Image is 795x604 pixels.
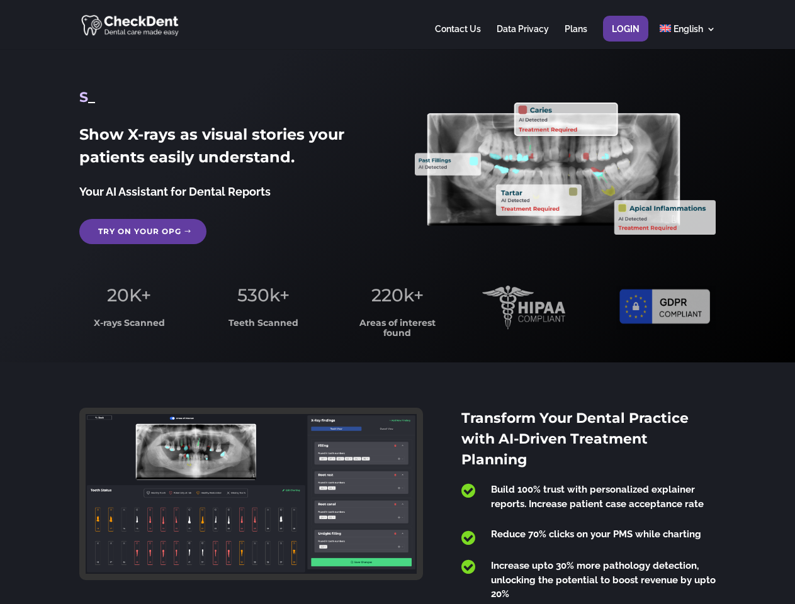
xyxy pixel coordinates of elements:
[348,318,448,344] h3: Areas of interest found
[371,284,424,306] span: 220k+
[79,89,88,106] span: S
[461,530,475,546] span: 
[491,528,701,540] span: Reduce 70% clicks on your PMS while charting
[497,25,549,49] a: Data Privacy
[237,284,290,306] span: 530k+
[491,560,716,600] span: Increase upto 30% more pathology detection, unlocking the potential to boost revenue by upto 20%
[79,219,206,244] a: Try on your OPG
[491,484,704,510] span: Build 100% trust with personalized explainer reports. Increase patient case acceptance rate
[81,13,180,37] img: CheckDent AI
[88,89,95,106] span: _
[565,25,587,49] a: Plans
[415,103,715,235] img: X_Ray_annotated
[79,185,271,198] span: Your AI Assistant for Dental Reports
[612,25,640,49] a: Login
[674,24,703,34] span: English
[461,559,475,575] span: 
[107,284,151,306] span: 20K+
[435,25,481,49] a: Contact Us
[79,123,380,175] h2: Show X-rays as visual stories your patients easily understand.
[461,410,689,468] span: Transform Your Dental Practice with AI-Driven Treatment Planning
[461,483,475,499] span: 
[660,25,716,49] a: English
